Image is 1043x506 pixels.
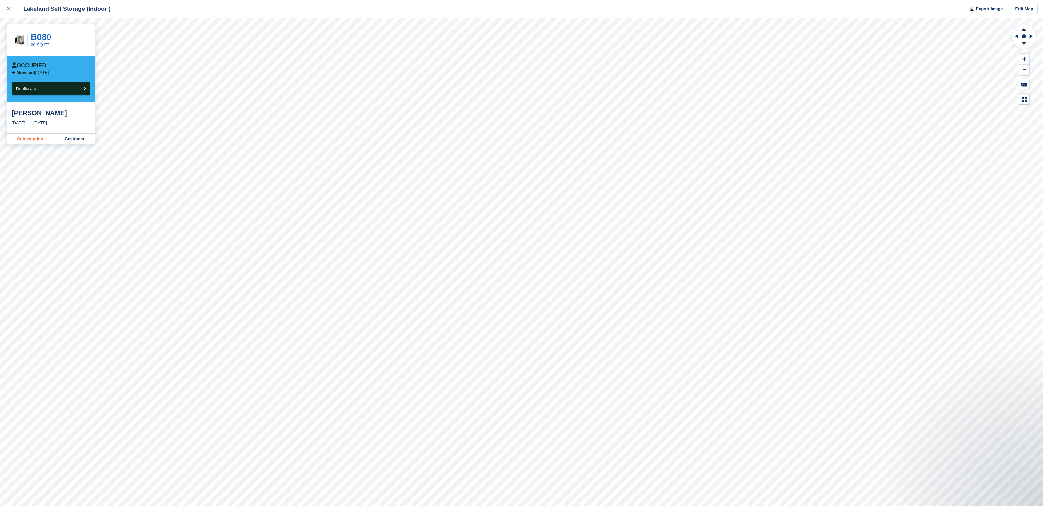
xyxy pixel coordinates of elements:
span: Move out [17,70,35,75]
button: Zoom Out [1019,65,1029,75]
span: Export Image [976,6,1003,12]
span: Deallocate [16,86,36,91]
div: [PERSON_NAME] [12,109,90,117]
a: 20 SQ FT [31,42,49,47]
button: Zoom In [1019,54,1029,65]
button: Deallocate [12,82,90,95]
div: Lakeland Self Storage (Indoor ) [17,5,110,13]
img: 20-sqft-unit.jpg [12,34,27,46]
a: Edit Map [1011,4,1038,14]
button: Map Legend [1019,94,1029,105]
div: [DATE] [33,120,47,126]
a: Customer [54,134,95,144]
img: arrow-right-light-icn-cde0832a797a2874e46488d9cf13f60e5c3a73dbe684e267c42b8395dfbc2abf.svg [28,122,31,124]
p: [DATE] [17,70,49,75]
a: Subscription [7,134,54,144]
div: [DATE] [12,120,25,126]
img: arrow-left-icn-90495f2de72eb5bd0bd1c3c35deca35cc13f817d75bef06ecd7c0b315636ce7e.svg [12,71,15,74]
a: B080 [31,32,51,42]
button: Export Image [966,4,1003,14]
div: Occupied [12,62,46,69]
button: Keyboard Shortcuts [1019,79,1029,90]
